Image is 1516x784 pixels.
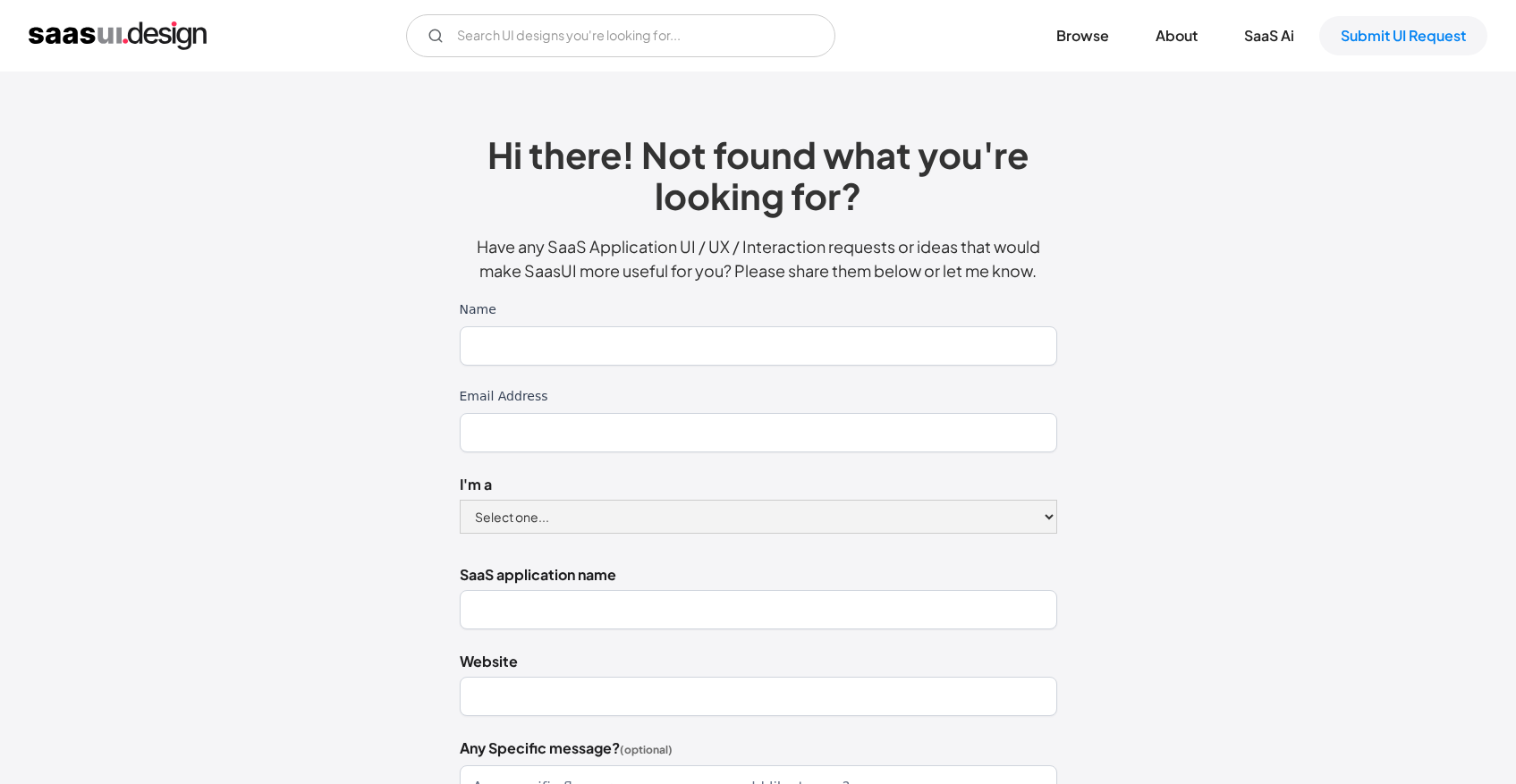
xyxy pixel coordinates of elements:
[620,743,673,756] strong: (optional)
[1223,16,1316,55] a: SaaS Ai
[406,14,835,57] input: Search UI designs you're looking for...
[460,565,616,584] strong: SaaS application name
[406,14,835,57] form: Email Form
[460,474,1057,495] label: I'm a
[460,652,518,670] strong: Website
[460,134,1057,216] h2: Hi there! Not found what you're looking for?
[460,738,620,757] strong: Any Specific message?
[460,300,1057,319] label: Name
[460,387,1057,406] label: Email Address
[460,234,1057,282] p: Have any SaaS Application UI / UX / Interaction requests or ideas that would make SaasUI more use...
[29,21,207,50] a: home
[1319,16,1487,55] a: Submit UI Request
[1134,16,1219,55] a: About
[1035,16,1131,55] a: Browse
